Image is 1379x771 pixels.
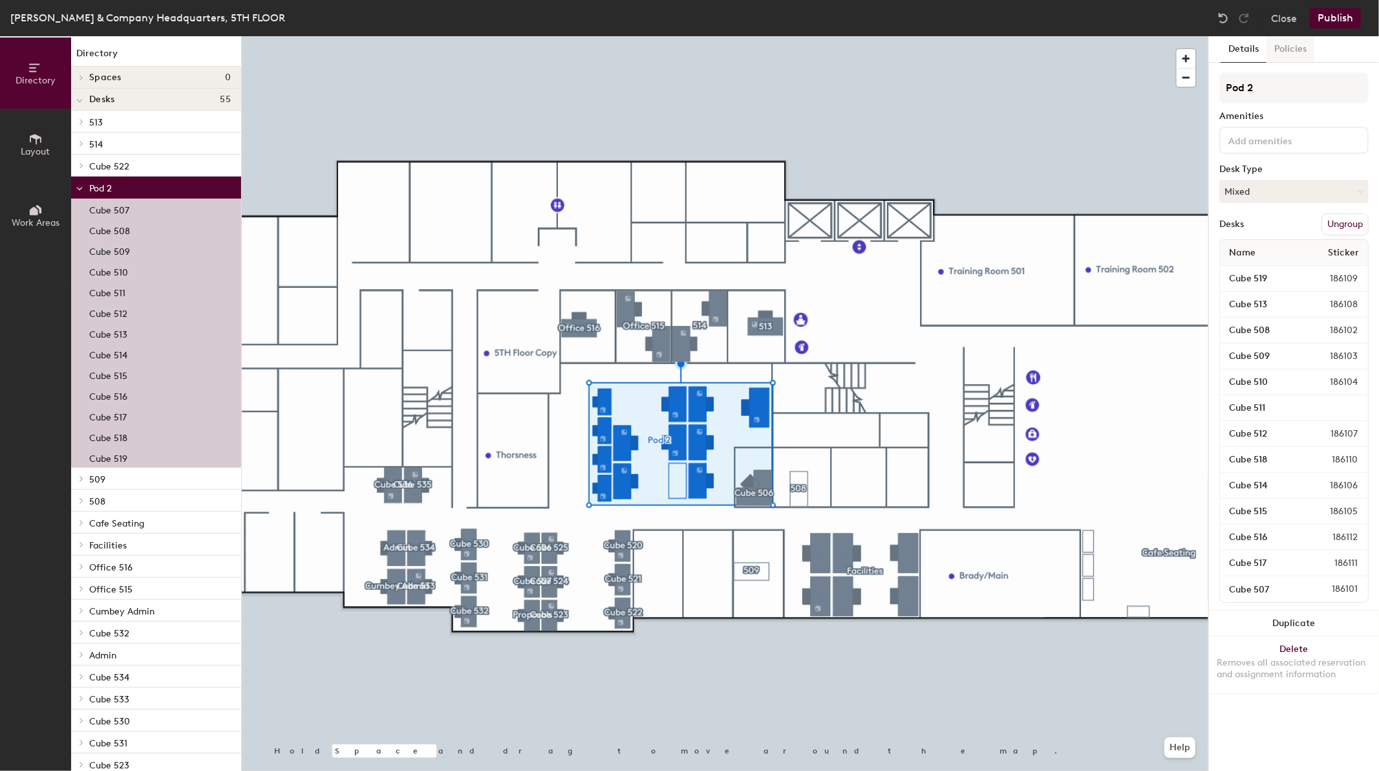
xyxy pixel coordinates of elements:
[89,183,112,194] span: Pod 2
[1310,8,1361,28] button: Publish
[1217,12,1230,25] img: Undo
[89,738,127,749] span: Cube 531
[1223,451,1301,469] input: Unnamed desk
[89,650,116,661] span: Admin
[89,716,130,727] span: Cube 530
[89,201,129,216] p: Cube 507
[1223,296,1299,314] input: Unnamed desk
[71,47,241,67] h1: Directory
[89,263,128,278] p: Cube 510
[89,496,105,507] span: 508
[89,161,129,172] span: Cube 522
[1237,12,1250,25] img: Redo
[89,367,127,382] p: Cube 515
[1219,164,1369,175] div: Desk Type
[220,94,231,105] span: 55
[89,243,130,257] p: Cube 509
[89,450,127,464] p: Cube 519
[1299,298,1365,312] span: 186108
[1164,737,1195,758] button: Help
[1223,399,1365,417] input: Unnamed desk
[89,540,127,551] span: Facilities
[1223,270,1299,288] input: Unnamed desk
[1299,505,1365,519] span: 186105
[16,75,56,86] span: Directory
[1299,349,1365,364] span: 186103
[1321,213,1369,235] button: Ungroup
[1217,657,1371,680] div: Removes all associated reservation and assignment information
[1209,636,1379,693] button: DeleteRemoves all associated reservation and assignment information
[89,562,133,573] span: Office 516
[1223,373,1299,391] input: Unnamed desk
[89,72,122,83] span: Spaces
[89,325,127,340] p: Cube 513
[89,117,103,128] span: 513
[89,387,127,402] p: Cube 516
[89,305,127,320] p: Cube 512
[89,584,133,595] span: Office 515
[1223,347,1299,365] input: Unnamed desk
[1299,323,1365,338] span: 186102
[89,760,129,771] span: Cube 523
[89,694,129,705] span: Cube 533
[1226,132,1342,147] input: Add amenities
[89,346,127,361] p: Cube 514
[1219,111,1369,122] div: Amenities
[89,222,130,237] p: Cube 508
[1267,36,1314,63] button: Policies
[89,408,127,423] p: Cube 517
[1223,528,1301,547] input: Unnamed desk
[89,628,129,639] span: Cube 532
[1299,375,1365,389] span: 186104
[1219,219,1244,230] div: Desks
[89,284,125,299] p: Cube 511
[1303,556,1365,570] span: 186111
[1301,453,1365,467] span: 186110
[1299,427,1365,441] span: 186107
[10,10,285,26] div: [PERSON_NAME] & Company Headquarters, 5TH FLOOR
[1271,8,1297,28] button: Close
[89,94,114,105] span: Desks
[1223,554,1303,572] input: Unnamed desk
[1301,582,1365,596] span: 186101
[89,139,103,150] span: 514
[89,518,144,529] span: Cafe Seating
[89,474,105,485] span: 509
[225,72,231,83] span: 0
[1321,241,1365,265] span: Sticker
[89,672,129,683] span: Cube 534
[1223,321,1299,340] input: Unnamed desk
[1223,503,1299,521] input: Unnamed desk
[1219,180,1369,203] button: Mixed
[1299,272,1365,286] span: 186109
[89,606,155,617] span: Cumbey Admin
[1223,580,1301,598] input: Unnamed desk
[12,217,59,228] span: Work Areas
[89,429,127,444] p: Cube 518
[1301,530,1365,545] span: 186112
[1223,477,1299,495] input: Unnamed desk
[1223,241,1262,265] span: Name
[1299,479,1365,493] span: 186106
[1221,36,1267,63] button: Details
[21,146,50,157] span: Layout
[1209,611,1379,636] button: Duplicate
[1223,425,1299,443] input: Unnamed desk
